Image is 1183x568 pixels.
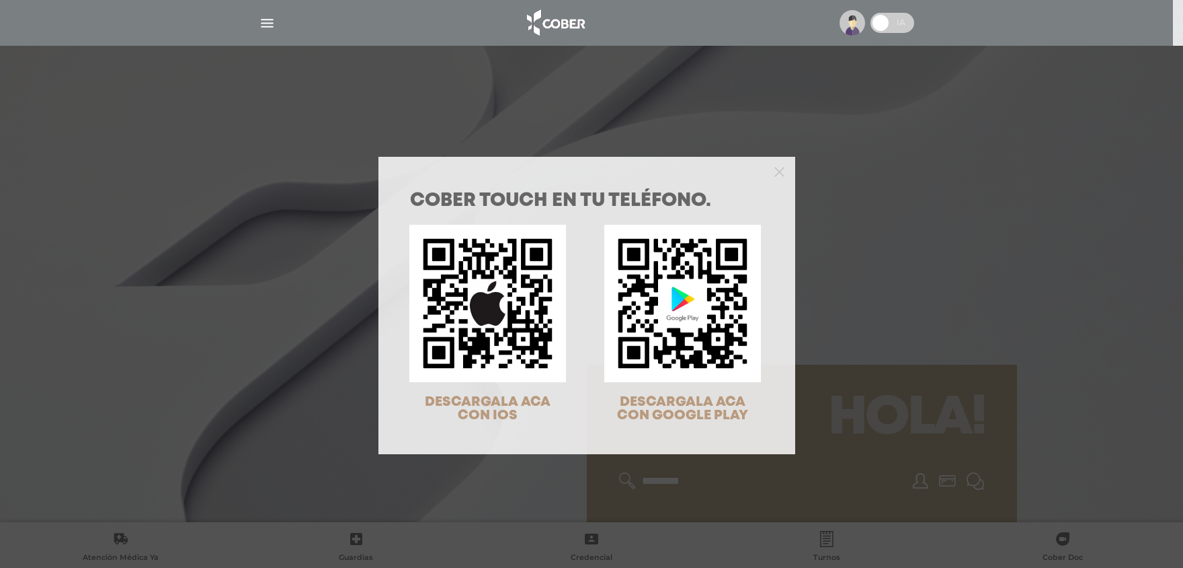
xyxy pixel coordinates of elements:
button: Close [774,165,784,177]
span: DESCARGALA ACA CON IOS [425,396,550,422]
img: qr-code [409,225,566,382]
span: DESCARGALA ACA CON GOOGLE PLAY [617,396,748,422]
h1: COBER TOUCH en tu teléfono. [410,192,764,211]
img: qr-code [604,225,761,382]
